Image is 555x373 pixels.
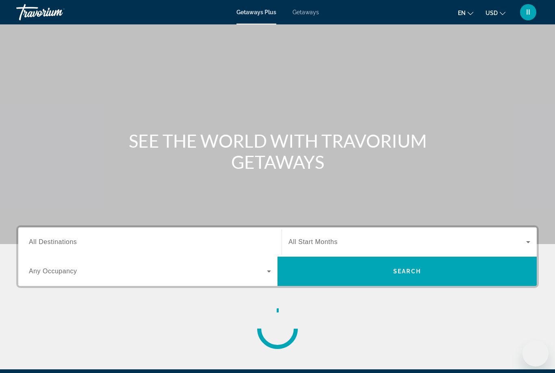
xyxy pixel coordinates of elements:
span: Search [393,268,421,275]
button: User Menu [518,4,539,21]
a: Getaways [293,9,319,15]
span: All Start Months [288,238,338,245]
a: Travorium [16,2,98,23]
iframe: Кнопка запуска окна обмена сообщениями [522,340,548,366]
div: Search widget [18,227,537,286]
span: All Destinations [29,238,77,245]
span: USD [486,10,498,16]
span: en [458,10,466,16]
button: Change currency [486,7,505,19]
h1: SEE THE WORLD WITH TRAVORIUM GETAWAYS [125,130,430,172]
span: II [526,8,530,16]
button: Change language [458,7,473,19]
button: Search [277,257,537,286]
span: Any Occupancy [29,268,77,275]
a: Getaways Plus [236,9,276,15]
